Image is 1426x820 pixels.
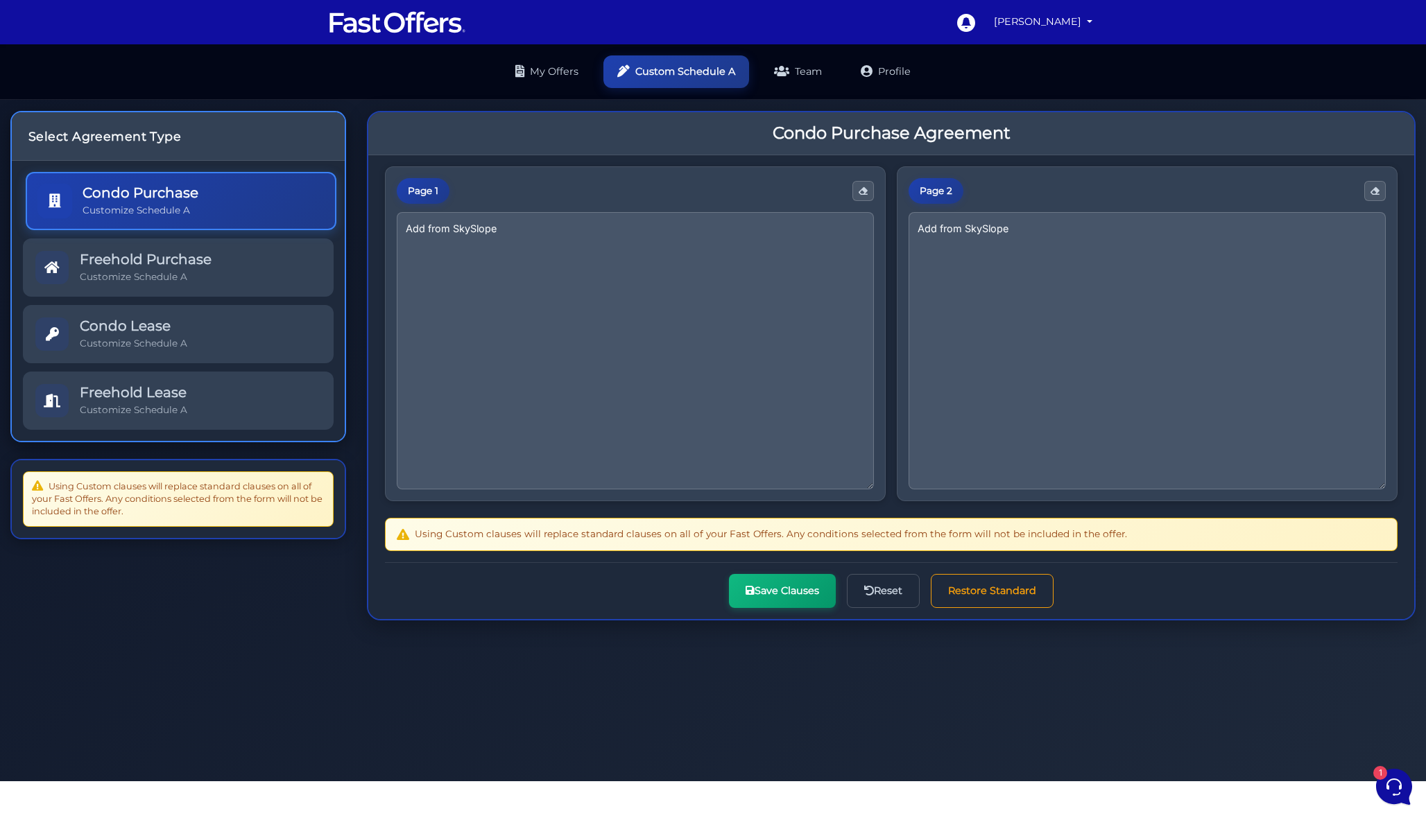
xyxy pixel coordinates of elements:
iframe: Customerly Messenger Launcher [1373,766,1415,808]
h2: Hello [PERSON_NAME] 👋 [11,11,233,55]
div: Using Custom clauses will replace standard clauses on all of your Fast Offers. Any conditions sel... [385,518,1398,551]
h5: Condo Lease [80,317,187,334]
div: Using Custom clauses will replace standard clauses on all of your Fast Offers. Any conditions sel... [23,471,334,527]
button: Reset [847,574,920,608]
a: Freehold Purchase Customize Schedule A [23,238,334,297]
p: Customize Schedule A [83,204,198,217]
textarea: Add from SkySlope [397,212,874,489]
div: Page 1 [397,178,449,204]
span: Your Conversations [22,78,112,89]
a: [PERSON_NAME] [988,8,1098,35]
h5: Freehold Lease [80,384,187,401]
h5: Condo Purchase [83,184,198,201]
a: Open Help Center [173,197,255,208]
button: 1Messages [96,445,182,477]
a: Condo Lease Customize Schedule A [23,305,334,363]
div: Page 2 [909,178,963,204]
button: Save Clauses [729,574,836,608]
h3: Condo Purchase Agreement [773,123,1011,143]
button: Help [181,445,266,477]
span: 2 [241,116,255,130]
p: Home [42,464,65,477]
p: You: Always! [PERSON_NAME] Royal LePage Connect Realty, Brokerage C: [PHONE_NUMBER] | O: [PHONE_N... [58,116,220,130]
p: Customize Schedule A [80,337,187,350]
p: Messages [119,464,159,477]
h5: Freehold Purchase [80,251,212,268]
p: Customize Schedule A [80,403,187,417]
span: Fast Offers Support [58,100,220,114]
p: Customize Schedule A [80,270,212,283]
p: [DATE] [228,100,255,112]
a: Freehold Lease Customize Schedule A [23,372,334,430]
img: dark [22,101,50,129]
span: Start a Conversation [100,150,194,161]
h4: Select Agreement Type [28,129,328,143]
a: Custom Schedule A [603,55,749,88]
button: Home [11,445,96,477]
button: Start a Conversation [22,141,255,169]
a: Condo Purchase Customize Schedule A [26,172,336,230]
a: Team [760,55,836,88]
p: Help [215,464,233,477]
input: Search for an Article... [31,227,227,241]
a: My Offers [501,55,592,88]
a: Profile [847,55,925,88]
textarea: Add from SkySlope [909,212,1386,489]
span: 1 [139,444,148,453]
button: Restore Standard [931,574,1054,608]
a: See all [224,78,255,89]
span: Find an Answer [22,197,94,208]
a: Fast Offers SupportYou:Always! [PERSON_NAME] Royal LePage Connect Realty, Brokerage C: [PHONE_NUM... [17,94,261,136]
